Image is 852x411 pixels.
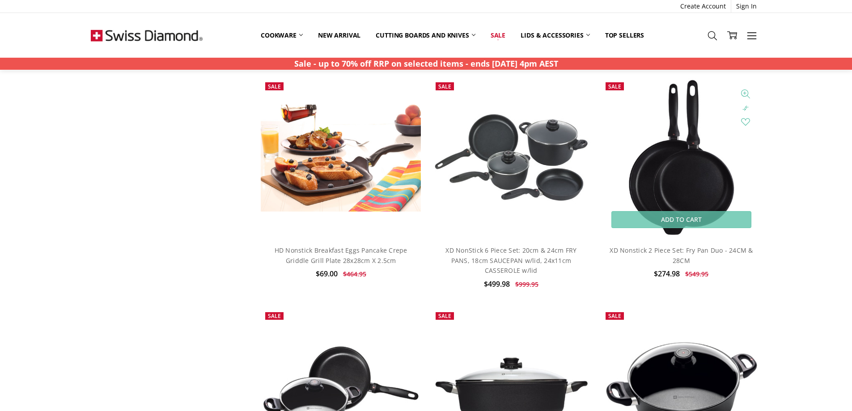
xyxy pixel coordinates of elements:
[608,312,621,320] span: Sale
[275,246,407,264] a: HD Nonstick Breakfast Eggs Pancake Crepe Griddle Grill Plate 28x28cm X 2.5cm
[611,211,751,228] a: Add to Cart
[261,105,421,212] img: HD Nonstick Breakfast Eggs Pancake Crepe Griddle Grill Plate 28x28cm X 2.5cm
[484,279,510,289] span: $499.98
[626,78,737,238] img: XD Nonstick 2 Piece Set: Fry Pan Duo - 24CM & 28CM
[343,270,366,278] span: $464.95
[268,312,281,320] span: Sale
[445,246,576,275] a: XD NonStick 6 Piece Set: 20cm & 24cm FRY PANS, 18cm SAUCEPAN w/lid, 24x11cm CASSEROLE w/lid
[431,112,591,204] img: XD NonStick 6 Piece Set: 20cm & 24cm FRY PANS, 18cm SAUCEPAN w/lid, 24x11cm CASSEROLE w/lid
[654,269,680,279] span: $274.98
[268,83,281,90] span: Sale
[438,83,451,90] span: Sale
[294,58,558,69] strong: Sale - up to 70% off RRP on selected items - ends [DATE] 4pm AEST
[598,25,652,45] a: Top Sellers
[483,25,513,45] a: Sale
[685,270,708,278] span: $549.95
[610,246,753,264] a: XD Nonstick 2 Piece Set: Fry Pan Duo - 24CM & 28CM
[608,83,621,90] span: Sale
[513,25,597,45] a: Lids & Accessories
[310,25,368,45] a: New arrival
[431,78,591,238] a: XD NonStick 6 Piece Set: 20cm & 24cm FRY PANS, 18cm SAUCEPAN w/lid, 24x11cm CASSEROLE w/lid
[438,312,451,320] span: Sale
[253,25,310,45] a: Cookware
[316,269,338,279] span: $69.00
[368,25,483,45] a: Cutting boards and knives
[601,78,761,238] a: XD Nonstick 2 Piece Set: Fry Pan Duo - 24CM & 28CM
[91,13,203,58] img: Free Shipping On Every Order
[515,280,538,288] span: $999.95
[261,78,421,238] a: HD Nonstick Breakfast Eggs Pancake Crepe Griddle Grill Plate 28x28cm X 2.5cm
